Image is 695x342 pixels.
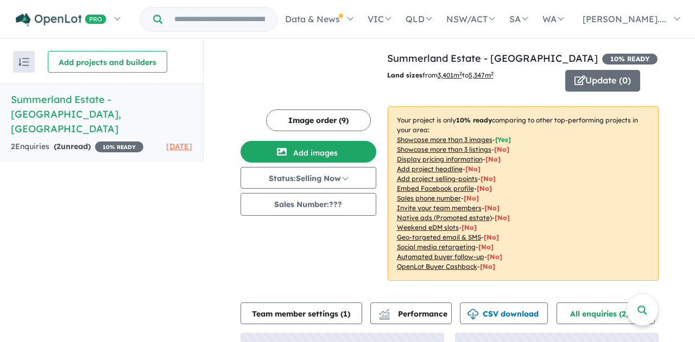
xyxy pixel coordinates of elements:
img: download icon [467,309,478,320]
span: 10 % READY [95,141,143,152]
span: [ No ] [484,204,500,212]
u: OpenLot Buyer Cashback [397,262,477,270]
button: Add images [241,141,376,163]
span: Performance [381,309,447,319]
button: CSV download [460,302,548,324]
u: Add project selling-points [397,175,478,183]
img: Openlot PRO Logo White [16,13,106,27]
button: Update (0) [565,70,640,92]
button: All enquiries (2) [557,302,655,324]
input: Try estate name, suburb, builder or developer [165,8,275,31]
u: Geo-targeted email & SMS [397,233,481,241]
u: Embed Facebook profile [397,184,474,192]
span: 2 [56,141,61,151]
span: [No] [480,262,495,270]
span: [No] [487,253,502,261]
img: sort.svg [18,58,29,66]
u: 3,401 m [438,71,462,79]
button: Image order (9) [266,109,371,131]
strong: ( unread) [54,141,91,151]
u: Social media retargeting [397,243,476,251]
u: Weekend eDM slots [397,223,459,231]
sup: 2 [491,70,494,76]
button: Performance [370,302,452,324]
a: Summerland Estate - [GEOGRAPHIC_DATA] [387,52,598,64]
span: [No] [484,233,499,241]
img: line-chart.svg [379,309,389,315]
span: [PERSON_NAME].... [583,14,666,24]
b: 10 % ready [456,116,492,124]
button: Add projects and builders [48,51,167,73]
b: Land sizes [387,71,422,79]
u: Showcase more than 3 images [397,135,492,144]
span: [ No ] [485,155,501,163]
span: 1 [343,309,347,319]
u: Invite your team members [397,204,482,212]
u: Sales phone number [397,194,461,202]
span: [ No ] [494,145,509,153]
button: Sales Number:??? [241,193,376,216]
div: 2 Enquir ies [11,140,143,153]
u: 5,347 m [469,71,494,79]
sup: 2 [459,70,462,76]
span: [ No ] [481,175,496,183]
span: [ No ] [465,165,481,173]
img: bar-chart.svg [379,312,390,319]
button: Team member settings (1) [241,302,362,324]
span: [No] [495,214,510,222]
u: Showcase more than 3 listings [397,145,491,153]
u: Add project headline [397,165,463,173]
p: Your project is only comparing to other top-performing projects in your area: - - - - - - - - - -... [388,106,659,281]
span: 10 % READY [602,54,658,64]
h5: Summerland Estate - [GEOGRAPHIC_DATA] , [GEOGRAPHIC_DATA] [11,92,192,136]
span: [DATE] [166,141,192,151]
span: [No] [462,223,477,231]
span: to [462,71,494,79]
u: Native ads (Promoted estate) [397,214,492,222]
p: from [387,70,557,81]
span: [No] [478,243,494,251]
u: Automated buyer follow-up [397,253,484,261]
span: [ No ] [477,184,492,192]
u: Display pricing information [397,155,483,163]
button: Status:Selling Now [241,167,376,189]
span: [ No ] [464,194,479,202]
span: [ Yes ] [495,135,511,144]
